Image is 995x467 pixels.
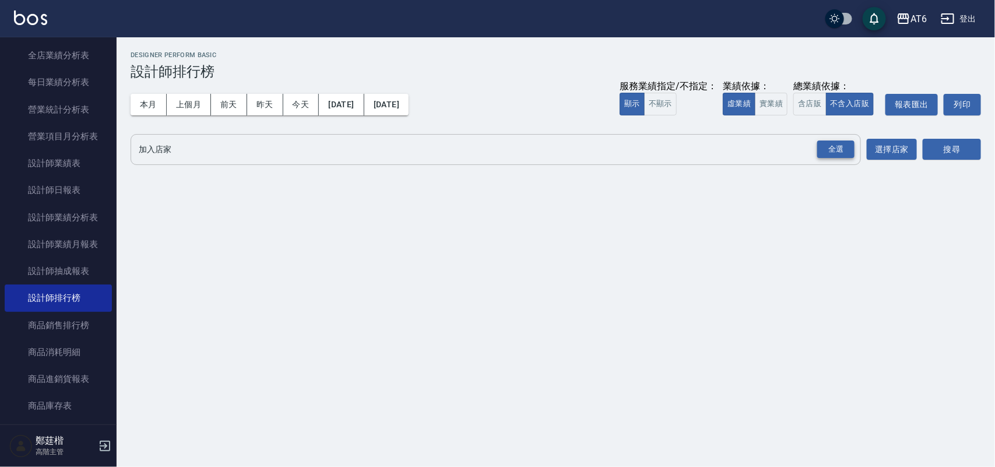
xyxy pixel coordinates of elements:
[5,231,112,258] a: 設計師業績月報表
[826,93,874,115] button: 不含入店販
[620,93,645,115] button: 顯示
[885,94,938,115] button: 報表匯出
[9,434,33,458] img: Person
[944,94,981,115] button: 列印
[5,150,112,177] a: 設計師業績表
[131,94,167,115] button: 本月
[319,94,364,115] button: [DATE]
[5,392,112,419] a: 商品庫存表
[131,64,981,80] h3: 設計師排行榜
[863,7,886,30] button: save
[364,94,409,115] button: [DATE]
[892,7,931,31] button: AT6
[5,366,112,392] a: 商品進銷貨報表
[5,285,112,311] a: 設計師排行榜
[867,139,917,160] button: 選擇店家
[723,80,787,93] div: 業績依據：
[620,80,717,93] div: 服務業績指定/不指定：
[5,312,112,339] a: 商品銷售排行榜
[131,51,981,59] h2: Designer Perform Basic
[793,93,826,115] button: 含店販
[910,12,927,26] div: AT6
[5,420,112,447] a: 商品庫存盤點表
[723,93,755,115] button: 虛業績
[283,94,319,115] button: 今天
[644,93,677,115] button: 不顯示
[247,94,283,115] button: 昨天
[36,447,95,457] p: 高階主管
[5,42,112,69] a: 全店業績分析表
[14,10,47,25] img: Logo
[936,8,981,30] button: 登出
[167,94,211,115] button: 上個月
[793,80,880,93] div: 總業績依據：
[36,435,95,447] h5: 鄭莛楷
[755,93,787,115] button: 實業績
[5,204,112,231] a: 設計師業績分析表
[136,139,838,160] input: 店家名稱
[211,94,247,115] button: 前天
[5,177,112,203] a: 設計師日報表
[815,138,857,161] button: Open
[923,139,981,160] button: 搜尋
[5,258,112,285] a: 設計師抽成報表
[817,141,855,159] div: 全選
[5,69,112,96] a: 每日業績分析表
[5,96,112,123] a: 營業統計分析表
[5,339,112,366] a: 商品消耗明細
[5,123,112,150] a: 營業項目月分析表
